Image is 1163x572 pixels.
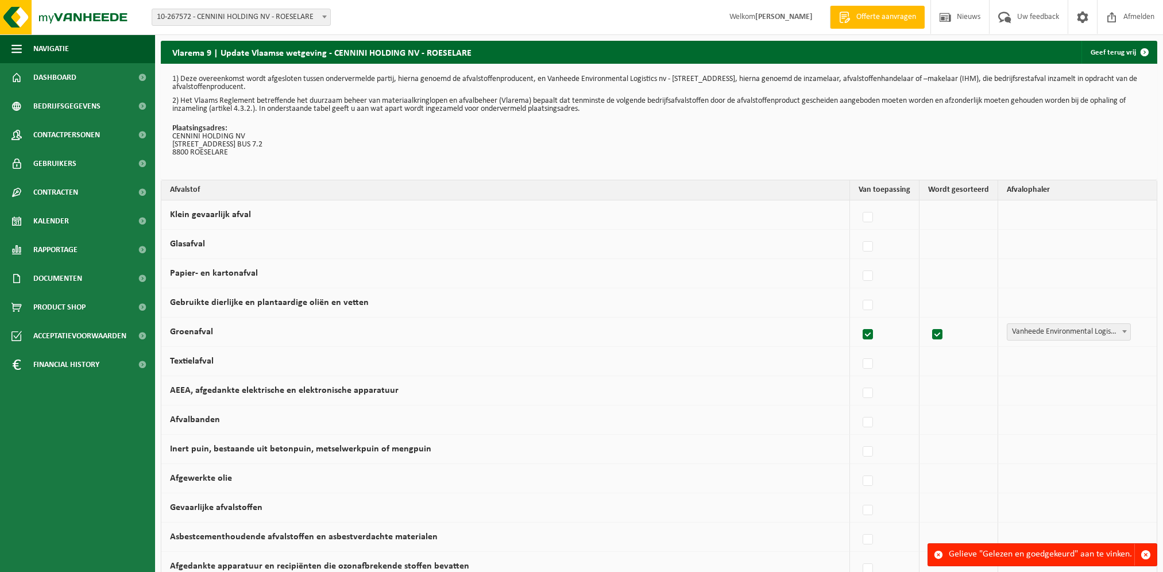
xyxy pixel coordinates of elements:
label: Gebruikte dierlijke en plantaardige oliën en vetten [170,298,369,307]
label: Asbestcementhoudende afvalstoffen en asbestverdachte materialen [170,532,438,542]
label: Glasafval [170,239,205,249]
label: Groenafval [170,327,213,337]
th: Wordt gesorteerd [919,180,998,200]
span: Vanheede Environmental Logistics [1007,324,1130,340]
label: Afgewerkte olie [170,474,232,483]
span: 10-267572 - CENNINI HOLDING NV - ROESELARE [152,9,331,26]
span: Offerte aanvragen [853,11,919,23]
strong: [PERSON_NAME] [755,13,813,21]
label: Inert puin, bestaande uit betonpuin, metselwerkpuin of mengpuin [170,445,431,454]
a: Offerte aanvragen [830,6,925,29]
span: Documenten [33,264,82,293]
span: Financial History [33,350,99,379]
span: Dashboard [33,63,76,92]
label: Gevaarlijke afvalstoffen [170,503,262,512]
span: Kalender [33,207,69,235]
span: Gebruikers [33,149,76,178]
span: Bedrijfsgegevens [33,92,101,121]
span: Vanheede Environmental Logistics [1007,323,1131,341]
span: Product Shop [33,293,86,322]
p: 2) Het Vlaams Reglement betreffende het duurzaam beheer van materiaalkringlopen en afvalbeheer (V... [172,97,1146,113]
label: Afvalbanden [170,415,220,424]
span: Acceptatievoorwaarden [33,322,126,350]
th: Afvalstof [161,180,850,200]
span: Contactpersonen [33,121,100,149]
span: Contracten [33,178,78,207]
div: Gelieve "Gelezen en goedgekeurd" aan te vinken. [949,544,1134,566]
p: 1) Deze overeenkomst wordt afgesloten tussen ondervermelde partij, hierna genoemd de afvalstoffen... [172,75,1146,91]
span: Navigatie [33,34,69,63]
th: Van toepassing [850,180,919,200]
span: 10-267572 - CENNINI HOLDING NV - ROESELARE [152,9,330,25]
p: CENNINI HOLDING NV [STREET_ADDRESS] BUS 7.2 8800 ROESELARE [172,125,1146,157]
label: Papier- en kartonafval [170,269,258,278]
label: Afgedankte apparatuur en recipiënten die ozonafbrekende stoffen bevatten [170,562,469,571]
label: Textielafval [170,357,214,366]
th: Afvalophaler [998,180,1157,200]
label: Klein gevaarlijk afval [170,210,251,219]
a: Geef terug vrij [1081,41,1156,64]
span: Rapportage [33,235,78,264]
h2: Vlarema 9 | Update Vlaamse wetgeving - CENNINI HOLDING NV - ROESELARE [161,41,483,63]
label: AEEA, afgedankte elektrische en elektronische apparatuur [170,386,399,395]
strong: Plaatsingsadres: [172,124,227,133]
